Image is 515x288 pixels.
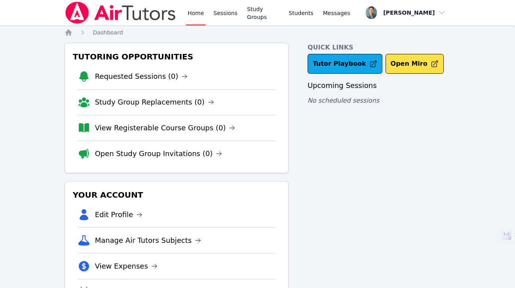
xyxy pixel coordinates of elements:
[95,148,222,159] a: Open Study Group Invitations (0)
[323,9,350,17] span: Messages
[93,29,123,36] a: Dashboard
[308,54,382,74] a: Tutor Playbook
[95,71,188,82] a: Requested Sessions (0)
[95,261,158,272] a: View Expenses
[308,43,451,52] h4: Quick Links
[95,122,236,134] a: View Registerable Course Groups (0)
[386,54,444,74] button: Open Miro
[71,50,282,64] h3: Tutoring Opportunities
[71,188,282,202] h3: Your Account
[308,80,451,91] h3: Upcoming Sessions
[95,235,201,246] a: Manage Air Tutors Subjects
[95,209,143,220] a: Edit Profile
[95,97,214,108] a: Study Group Replacements (0)
[65,2,177,24] img: Air Tutors
[308,97,379,104] span: No scheduled sessions
[65,29,451,36] nav: Breadcrumb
